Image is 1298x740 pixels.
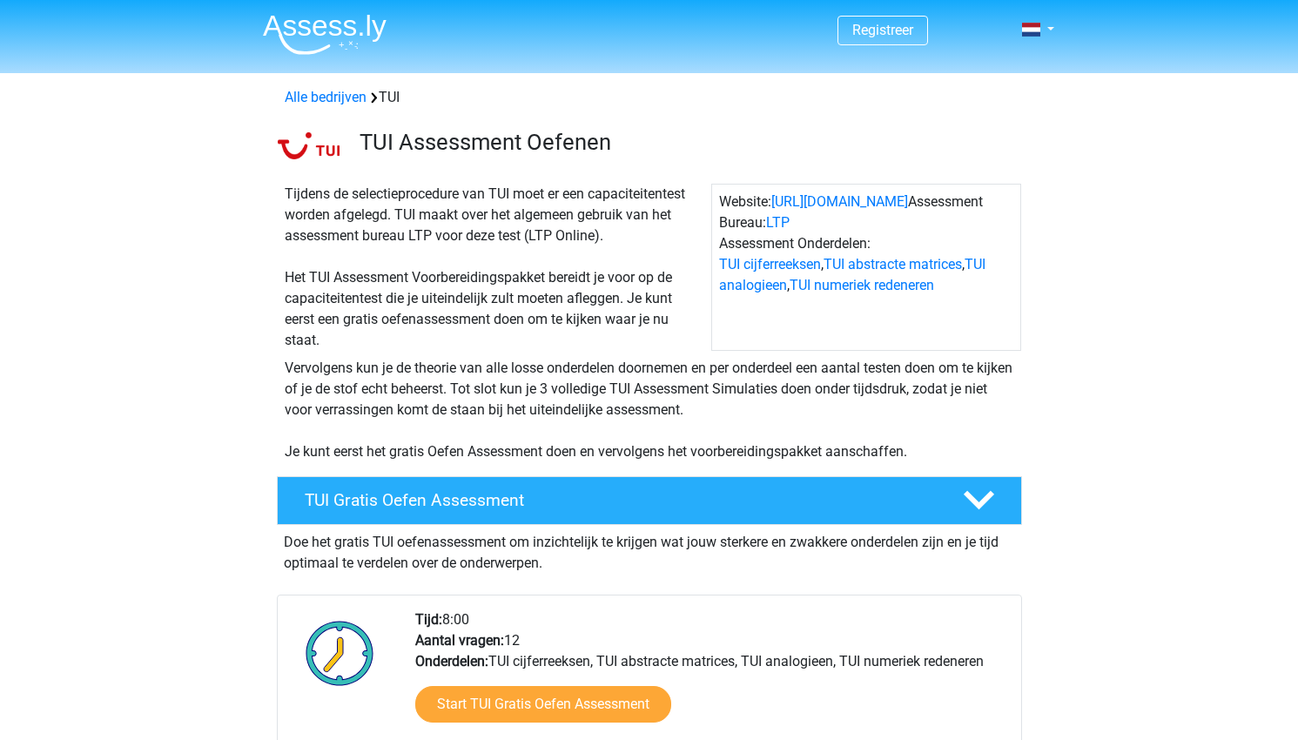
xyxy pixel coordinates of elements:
[415,632,504,649] b: Aantal vragen:
[277,525,1022,574] div: Doe het gratis TUI oefenassessment om inzichtelijk te krijgen wat jouw sterkere en zwakkere onder...
[719,256,985,293] a: TUI analogieen
[278,358,1021,462] div: Vervolgens kun je de theorie van alle losse onderdelen doornemen en per onderdeel een aantal test...
[719,256,821,272] a: TUI cijferreeksen
[771,193,908,210] a: [URL][DOMAIN_NAME]
[263,14,387,55] img: Assessly
[296,609,384,696] img: Klok
[824,256,962,272] a: TUI abstracte matrices
[415,611,442,628] b: Tijd:
[852,22,913,38] a: Registreer
[415,686,671,723] a: Start TUI Gratis Oefen Assessment
[278,184,711,351] div: Tijdens de selectieprocedure van TUI moet er een capaciteitentest worden afgelegd. TUI maakt over...
[790,277,934,293] a: TUI numeriek redeneren
[711,184,1021,351] div: Website: Assessment Bureau: Assessment Onderdelen: , , ,
[360,129,1008,156] h3: TUI Assessment Oefenen
[766,214,790,231] a: LTP
[415,653,488,669] b: Onderdelen:
[278,87,1021,108] div: TUI
[305,490,935,510] h4: TUI Gratis Oefen Assessment
[285,89,367,105] a: Alle bedrijven
[270,476,1029,525] a: TUI Gratis Oefen Assessment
